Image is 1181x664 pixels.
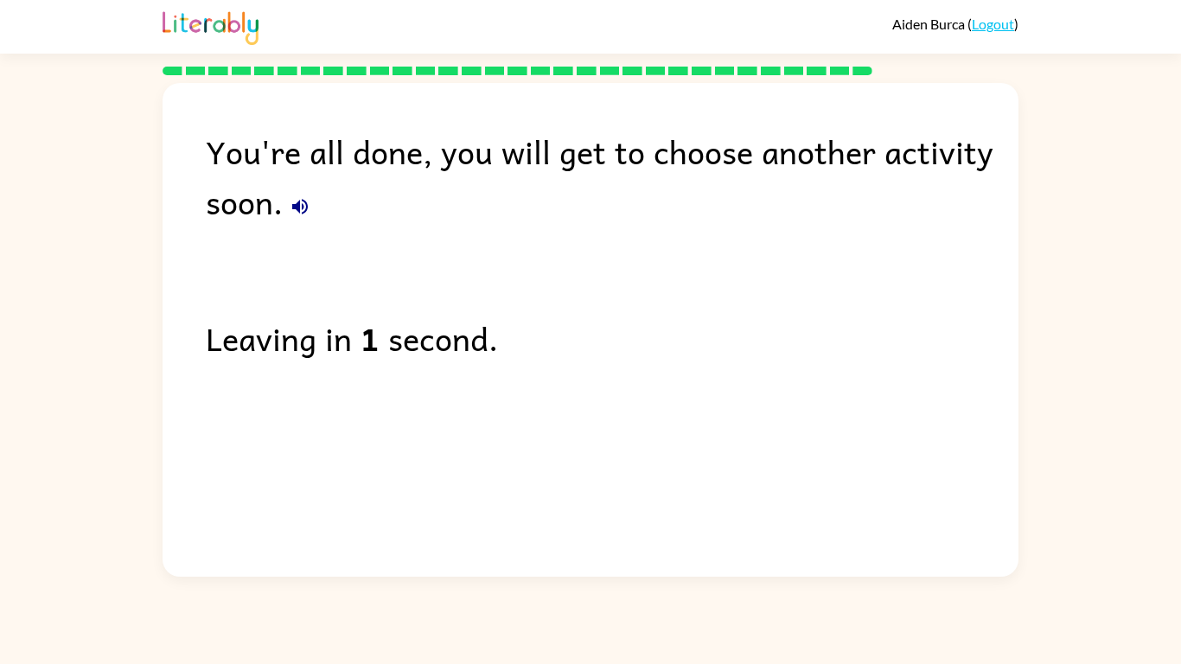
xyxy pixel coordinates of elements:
div: ( ) [892,16,1018,32]
b: 1 [361,313,380,363]
div: You're all done, you will get to choose another activity soon. [206,126,1018,227]
img: Literably [163,7,259,45]
span: Aiden Burca [892,16,967,32]
a: Logout [972,16,1014,32]
div: Leaving in second. [206,313,1018,363]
